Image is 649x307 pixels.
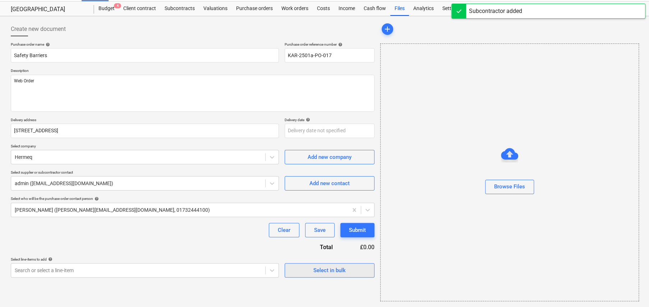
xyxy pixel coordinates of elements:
input: Delivery date not specified [285,124,374,138]
div: Select who will be the purchase order contact person [11,196,374,201]
span: help [47,257,52,261]
span: 4 [114,3,121,8]
div: Purchase order reference number [285,42,374,47]
div: £0.00 [344,243,374,251]
div: Select in bulk [313,266,346,275]
span: help [93,197,99,201]
div: Delivery date [285,118,374,122]
button: Add new company [285,150,374,164]
a: Analytics [409,1,438,16]
a: Costs [313,1,334,16]
button: Browse Files [485,180,534,194]
a: Work orders [277,1,313,16]
div: Save [314,225,326,235]
a: Subcontracts [160,1,199,16]
div: Budget [94,1,119,16]
div: Submit [349,225,366,235]
div: Total [281,243,344,251]
p: Select supplier or subcontractor contact [11,170,279,176]
div: [GEOGRAPHIC_DATA] [11,6,86,13]
div: Browse Files [380,43,639,301]
span: Create new document [11,25,66,33]
span: help [44,42,50,47]
button: Select in bulk [285,263,374,278]
span: add [383,25,392,33]
a: Files [390,1,409,16]
a: Client contract [119,1,160,16]
input: Document name [11,48,279,63]
div: Select line-items to add [11,257,279,262]
button: Add new contact [285,176,374,191]
div: Add new contact [309,179,350,188]
div: Browse Files [494,182,525,191]
a: Valuations [199,1,232,16]
div: Purchase order name [11,42,279,47]
textarea: Web Order [11,75,374,112]
button: Save [305,223,335,237]
div: Clear [278,225,290,235]
a: Purchase orders [232,1,277,16]
a: Cash flow [359,1,390,16]
span: help [304,118,310,122]
a: Settings [438,1,465,16]
div: Add new company [308,152,351,162]
input: Delivery address [11,124,279,138]
button: Submit [340,223,374,237]
a: Income [334,1,359,16]
div: Subcontractor added [469,7,522,15]
input: Reference number [285,48,374,63]
p: Delivery address [11,118,279,124]
span: help [337,42,342,47]
a: Budget4 [94,1,119,16]
iframe: Chat Widget [613,272,649,307]
button: Clear [269,223,299,237]
p: Select company [11,144,279,150]
p: Description [11,68,374,74]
